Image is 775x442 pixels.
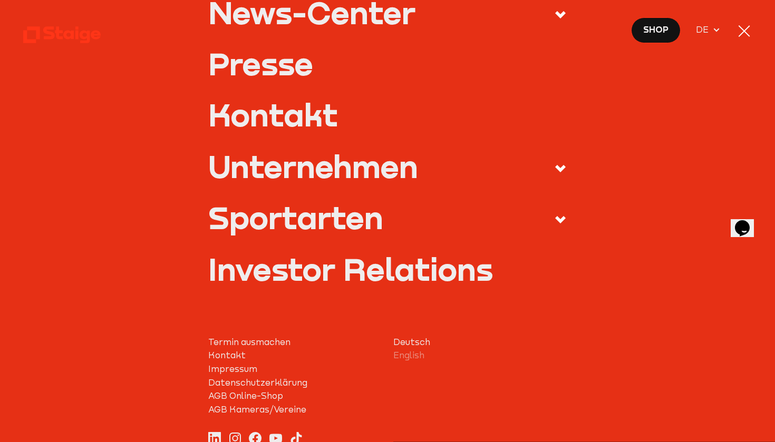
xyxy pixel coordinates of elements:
[208,362,382,376] a: Impressum
[208,253,567,284] a: Investor Relations
[208,202,383,233] div: Sportarten
[208,349,382,362] a: Kontakt
[643,23,669,36] span: Shop
[393,349,567,362] a: English
[208,99,567,130] a: Kontakt
[208,151,418,182] div: Unternehmen
[696,23,712,36] span: DE
[393,336,567,349] a: Deutsch
[731,205,764,237] iframe: chat widget
[208,389,382,403] a: AGB Online-Shop
[208,48,567,79] a: Presse
[208,403,382,417] a: AGB Kameras/Vereine
[208,336,382,349] a: Termin ausmachen
[208,376,382,390] a: Datenschutzerklärung
[631,17,681,44] a: Shop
